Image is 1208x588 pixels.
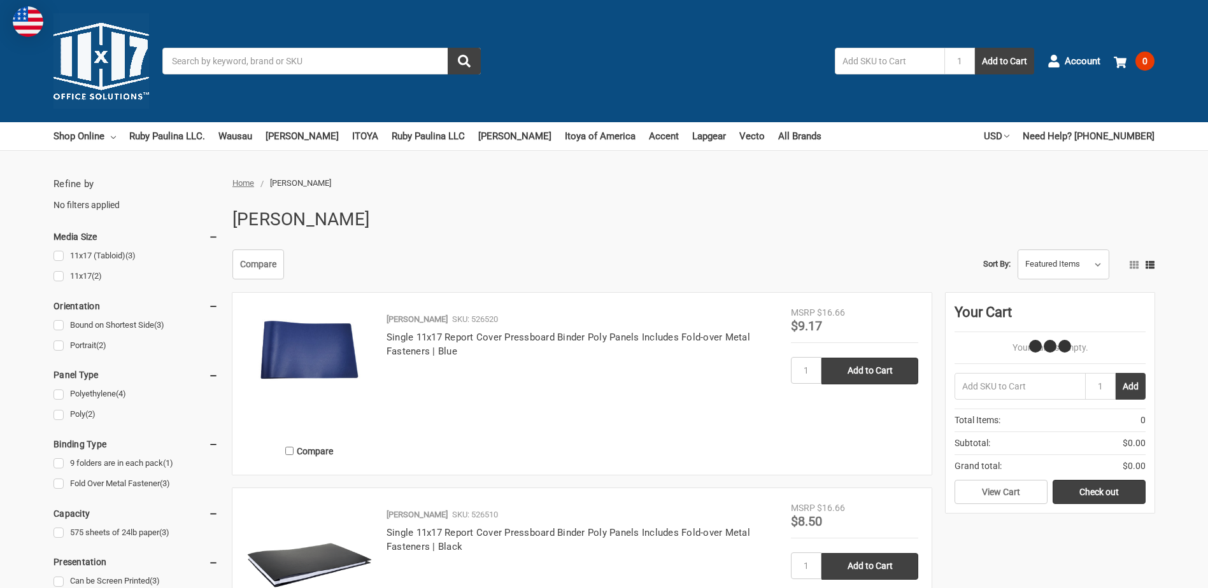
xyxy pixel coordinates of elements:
a: ITOYA [352,122,378,150]
a: Lapgear [692,122,726,150]
a: Check out [1053,480,1146,504]
h5: Capacity [53,506,218,521]
a: 0 [1114,45,1155,78]
input: Add SKU to Cart [955,373,1085,400]
p: SKU: 526520 [452,313,498,326]
label: Compare [246,440,373,461]
a: 575 sheets of 24lb paper [53,524,218,542]
a: 11x17 [53,268,218,285]
a: View Cart [955,480,1048,504]
a: Need Help? [PHONE_NUMBER] [1023,122,1155,150]
span: (3) [160,479,170,488]
div: No filters applied [53,177,218,211]
a: Single 11x17 Report Cover Pressboard Binder Poly Panels Includes Fold-over Metal Fasteners | Blue [246,306,373,433]
span: (2) [96,340,106,350]
a: Polyethylene [53,386,218,403]
h5: Presentation [53,554,218,570]
a: [PERSON_NAME] [266,122,339,150]
span: $16.66 [817,503,845,513]
span: $8.50 [791,514,822,529]
a: USD [984,122,1009,150]
p: Your Cart Is Empty. [955,341,1146,354]
span: $0.00 [1123,459,1146,473]
label: Sort By: [983,255,1011,274]
h1: [PERSON_NAME] [232,203,369,236]
a: Accent [649,122,679,150]
a: Fold Over Metal Fastener [53,475,218,493]
span: 0 [1140,414,1146,427]
p: [PERSON_NAME] [387,313,448,326]
input: Compare [285,447,294,455]
img: Single 11x17 Report Cover Pressboard Binder Poly Panels Includes Fold-over Metal Fasteners | Blue [246,306,373,393]
a: Single 11x17 Report Cover Pressboard Binder Poly Panels Includes Fold-over Metal Fasteners | Blue [387,332,750,358]
iframe: Google Customer Reviews [1103,554,1208,588]
span: $16.66 [817,307,845,318]
span: $9.17 [791,318,822,333]
span: (2) [85,409,96,419]
input: Add to Cart [821,358,918,384]
div: Your Cart [955,302,1146,332]
h5: Refine by [53,177,218,192]
a: Home [232,178,254,188]
a: Poly [53,406,218,423]
button: Add [1116,373,1146,400]
a: All Brands [778,122,821,150]
input: Search by keyword, brand or SKU [162,48,481,74]
span: (3) [125,251,136,260]
a: Account [1048,45,1100,78]
a: Portrait [53,337,218,354]
input: Add to Cart [821,553,918,580]
a: 9 folders are in each pack [53,455,218,472]
span: 0 [1135,52,1155,71]
span: Grand total: [955,459,1002,473]
h5: Panel Type [53,367,218,382]
span: (3) [154,320,164,330]
span: (1) [163,458,173,468]
span: $0.00 [1123,437,1146,450]
a: [PERSON_NAME] [478,122,551,150]
a: Compare [232,249,284,280]
span: Account [1065,54,1100,69]
a: Ruby Paulina LLC. [129,122,205,150]
a: Itoya of America [565,122,636,150]
span: [PERSON_NAME] [270,178,331,188]
span: (4) [116,389,126,398]
a: Shop Online [53,122,116,150]
div: MSRP [791,501,815,515]
span: Total Items: [955,414,1000,427]
span: (2) [92,271,102,281]
a: Bound on Shortest Side [53,317,218,334]
input: Add SKU to Cart [835,48,944,74]
h5: Orientation [53,298,218,314]
span: (3) [159,528,169,537]
img: 11x17.com [53,13,149,109]
span: Subtotal: [955,437,990,450]
a: Wausau [218,122,252,150]
p: [PERSON_NAME] [387,508,448,521]
button: Add to Cart [975,48,1034,74]
p: SKU: 526510 [452,508,498,521]
a: Vecto [739,122,765,150]
h5: Media Size [53,229,218,244]
a: Ruby Paulina LLC [392,122,465,150]
div: MSRP [791,306,815,319]
span: (3) [150,576,160,585]
h5: Binding Type [53,437,218,452]
a: Single 11x17 Report Cover Pressboard Binder Poly Panels Includes Fold-over Metal Fasteners | Black [387,527,750,553]
img: duty and tax information for United States [13,6,43,37]
a: 11x17 (Tabloid) [53,248,218,265]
